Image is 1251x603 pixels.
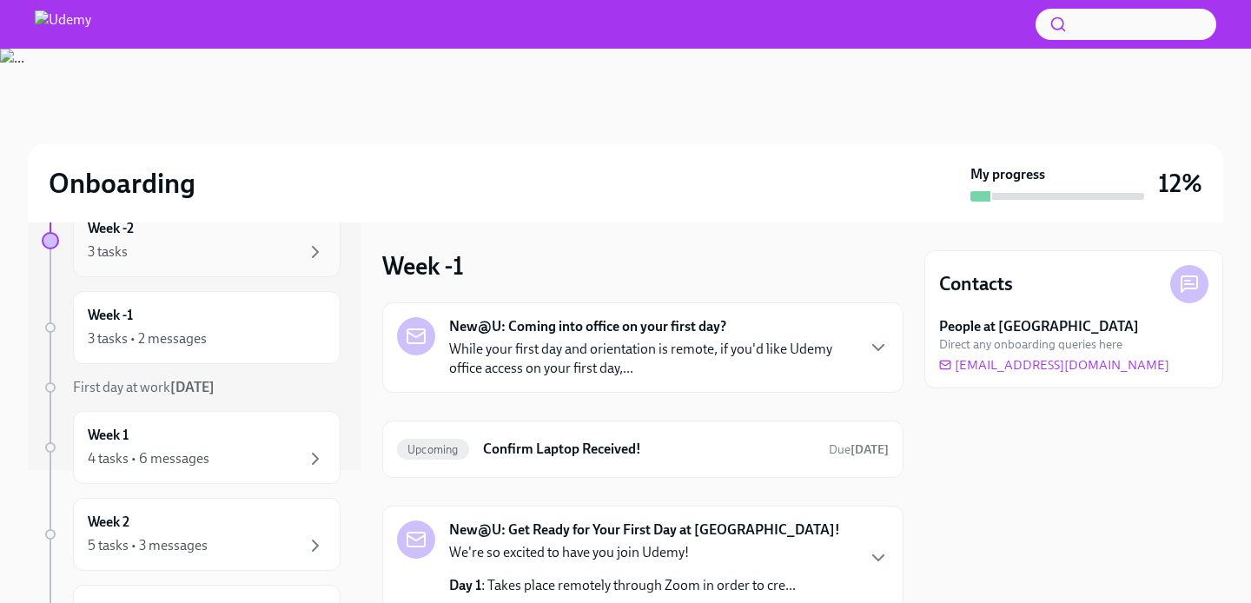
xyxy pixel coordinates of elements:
[42,204,341,277] a: Week -23 tasks
[449,577,481,593] strong: Day 1
[970,165,1045,184] strong: My progress
[42,498,341,571] a: Week 25 tasks • 3 messages
[88,219,134,238] h6: Week -2
[42,378,341,397] a: First day at work[DATE]
[42,291,341,364] a: Week -13 tasks • 2 messages
[88,426,129,445] h6: Week 1
[829,442,889,457] span: Due
[851,442,889,457] strong: [DATE]
[939,356,1169,374] a: [EMAIL_ADDRESS][DOMAIN_NAME]
[829,441,889,458] span: October 4th, 2025 20:00
[88,242,128,262] div: 3 tasks
[382,250,464,282] h3: Week -1
[939,336,1122,353] span: Direct any onboarding queries here
[483,440,815,459] h6: Confirm Laptop Received!
[88,536,208,555] div: 5 tasks • 3 messages
[42,411,341,484] a: Week 14 tasks • 6 messages
[939,317,1139,336] strong: People at [GEOGRAPHIC_DATA]
[449,543,796,562] p: We're so excited to have you join Udemy!
[397,435,889,463] a: UpcomingConfirm Laptop Received!Due[DATE]
[397,443,469,456] span: Upcoming
[449,317,726,336] strong: New@U: Coming into office on your first day?
[88,513,129,532] h6: Week 2
[35,10,91,38] img: Udemy
[1158,168,1202,199] h3: 12%
[73,379,215,395] span: First day at work
[449,520,840,540] strong: New@U: Get Ready for Your First Day at [GEOGRAPHIC_DATA]!
[88,329,207,348] div: 3 tasks • 2 messages
[939,271,1013,297] h4: Contacts
[449,576,796,595] p: : Takes place remotely through Zoom in order to cre...
[88,306,133,325] h6: Week -1
[170,379,215,395] strong: [DATE]
[449,340,854,378] p: While your first day and orientation is remote, if you'd like Udemy office access on your first d...
[88,449,209,468] div: 4 tasks • 6 messages
[49,166,195,201] h2: Onboarding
